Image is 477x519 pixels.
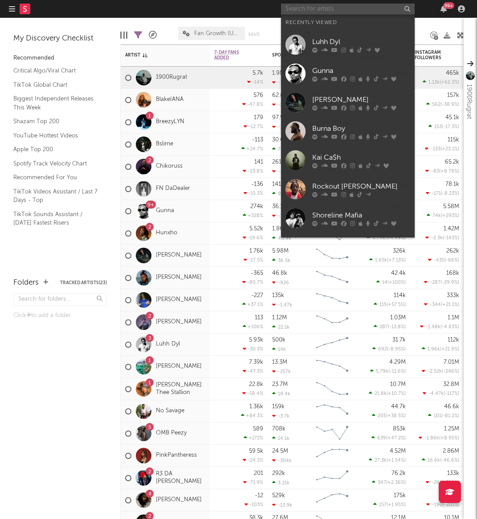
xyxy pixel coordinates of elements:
div: 40.9k [272,235,291,241]
a: Apple Top 200 [13,145,98,154]
div: 261k [272,159,285,165]
span: +23.1 % [442,147,458,152]
svg: Chart title [312,467,352,489]
span: +10.7 % [388,391,404,396]
div: +106 % [243,324,263,330]
a: Chikoruss [156,163,183,170]
div: +37.1 % [242,302,263,307]
span: -8.23 % [442,191,458,196]
a: No Savage [156,407,184,415]
div: 201 [254,471,263,476]
div: -1.47k [272,302,292,308]
div: 529k [272,493,285,499]
span: 16.6k [428,458,440,463]
div: 14k [272,346,286,352]
span: +1.95 % [388,503,404,507]
span: 692 [378,347,387,352]
svg: Chart title [312,489,352,511]
div: 141 [254,159,263,165]
div: -12 [255,493,263,499]
span: 5.79k [376,369,388,374]
div: 1.42M [444,226,459,232]
a: TikTok Global Chart [13,80,98,90]
a: TikTok Videos Assistant / Last 7 Days - Top [13,187,98,205]
a: BlakeIANA [156,96,183,104]
div: 175k [394,493,406,499]
div: -926 [272,280,289,286]
div: 115k [448,137,459,143]
div: ( ) [371,435,406,441]
span: -117 % [445,391,458,396]
input: Search for folders... [13,293,107,306]
div: ( ) [425,168,459,174]
span: +47.2 % [387,436,404,441]
a: Spotify Track Velocity Chart [13,159,98,169]
div: ( ) [370,368,406,374]
div: -47.3 % [243,368,263,374]
span: -2.52k [428,369,442,374]
div: 8.92k [272,191,291,197]
div: 141k [272,181,284,187]
div: 46.6k [444,404,459,410]
div: ( ) [425,146,459,152]
div: Kai Ca$h [312,152,410,163]
div: -30.3 % [243,346,263,352]
div: -15.3 % [244,190,263,196]
div: -103 % [245,502,263,507]
a: Shoreline Mafia [281,204,415,233]
div: 32.8M [443,382,459,387]
div: -2.08k [272,102,293,108]
div: ( ) [423,390,459,396]
div: 36.5k [272,257,290,263]
a: Lithe [281,233,415,262]
div: 853k [393,426,406,432]
a: 1900Rugrat [156,74,187,81]
div: 1.1M [448,315,459,321]
a: YouTube Hottest Videos [13,131,98,141]
svg: Chart title [312,311,352,334]
span: +100 % [389,280,404,285]
div: 168k [446,270,459,276]
div: 112k [448,337,459,343]
div: ( ) [426,479,459,485]
div: -23.8 % [243,168,263,174]
svg: Chart title [312,445,352,467]
svg: Chart title [312,400,352,422]
span: 74k [432,213,441,218]
div: -1.43M [272,213,294,219]
div: 159k [272,404,285,410]
div: 65.2k [445,159,459,165]
div: 23.7M [272,382,288,387]
span: 639 [377,436,386,441]
div: ( ) [423,79,459,85]
div: 133k [447,471,459,476]
div: 59.5k [249,448,263,454]
a: [PERSON_NAME] Thee Stallion [156,382,205,397]
a: [PERSON_NAME] [281,88,415,117]
span: -282 [432,480,442,485]
div: Luhh Dyl [312,36,410,47]
span: -201 % [444,503,458,507]
span: -287 [430,280,440,285]
span: 287 [379,325,388,330]
div: 36.1M [272,204,288,209]
div: 45.1k [445,115,459,121]
div: +84.3 % [241,413,263,418]
svg: Chart title [312,378,352,400]
a: PinkPantheress [156,452,197,459]
svg: Chart title [312,356,352,378]
span: -4.47k [428,391,444,396]
svg: Chart title [312,422,352,445]
span: 115 [379,302,387,307]
span: -246 % [443,369,458,374]
div: 465k [446,70,459,76]
div: ( ) [369,257,406,263]
div: ( ) [372,413,406,418]
div: 5.52k [249,226,263,232]
div: -113 [252,137,263,143]
button: Save [248,32,260,37]
span: +293 % [442,213,458,218]
div: 1.86M [272,226,288,232]
div: 10.7M [390,382,406,387]
span: +4.99 % [387,236,404,241]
